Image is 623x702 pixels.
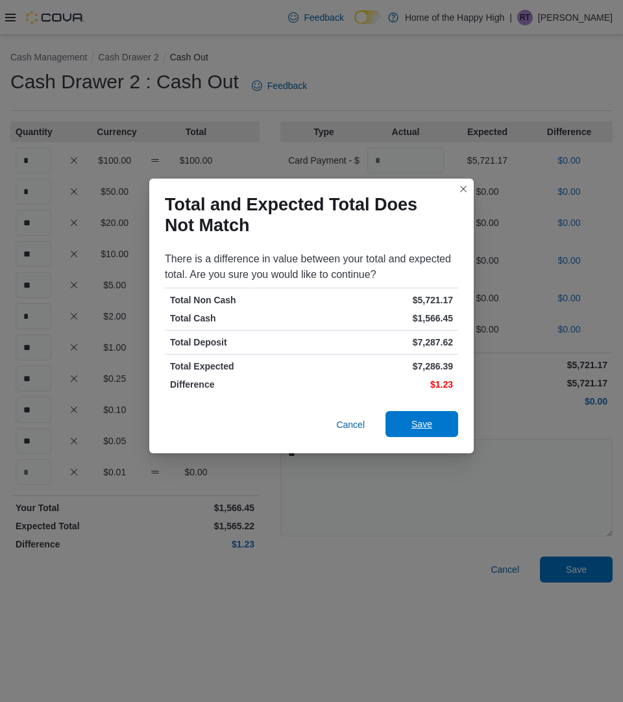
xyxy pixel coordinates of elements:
p: Total Cash [170,312,309,325]
span: Save [411,418,432,431]
p: Total Non Cash [170,294,309,307]
p: $1.23 [314,378,453,391]
button: Closes this modal window [456,181,471,197]
p: $7,287.62 [314,336,453,349]
p: Total Deposit [170,336,309,349]
span: Cancel [336,418,365,431]
button: Save [385,411,458,437]
p: Total Expected [170,360,309,373]
p: Difference [170,378,309,391]
p: $7,286.39 [314,360,453,373]
div: There is a difference in value between your total and expected total. Are you sure you would like... [165,251,458,282]
h1: Total and Expected Total Does Not Match [165,194,448,236]
p: $5,721.17 [314,294,453,307]
p: $1,566.45 [314,312,453,325]
button: Cancel [331,412,370,438]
